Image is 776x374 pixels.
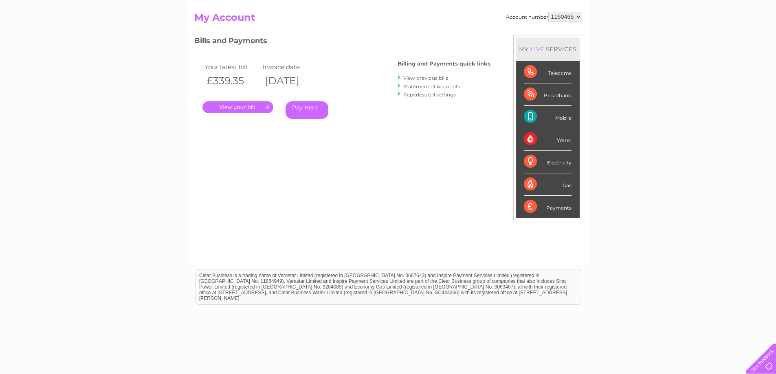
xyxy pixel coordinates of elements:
a: . [202,101,273,113]
a: Contact [722,35,742,41]
div: Account number [506,12,582,22]
a: Log out [749,35,768,41]
a: Paperless bill settings [403,92,456,98]
a: Statement of Accounts [403,83,460,90]
a: Water [633,35,648,41]
div: Payments [524,196,572,218]
h3: Bills and Payments [194,35,490,49]
div: Water [524,128,572,151]
h2: My Account [194,12,582,27]
td: Your latest bill [202,61,261,72]
div: Gas [524,173,572,196]
a: View previous bills [403,75,448,81]
a: Energy [653,35,671,41]
img: logo.png [27,21,69,46]
a: 0333 014 3131 [622,4,679,14]
div: Clear Business is a trading name of Verastar Limited (registered in [GEOGRAPHIC_DATA] No. 3667643... [196,4,581,39]
div: Broadband [524,83,572,106]
th: £339.35 [202,72,261,89]
div: Mobile [524,106,572,128]
a: Telecoms [676,35,700,41]
div: Telecoms [524,61,572,83]
th: [DATE] [261,72,319,89]
a: Pay Here [286,101,328,119]
h4: Billing and Payments quick links [398,61,490,67]
div: Electricity [524,151,572,173]
td: Invoice date [261,61,319,72]
div: MY SERVICES [516,37,580,61]
a: Blog [705,35,717,41]
div: LIVE [529,45,546,53]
